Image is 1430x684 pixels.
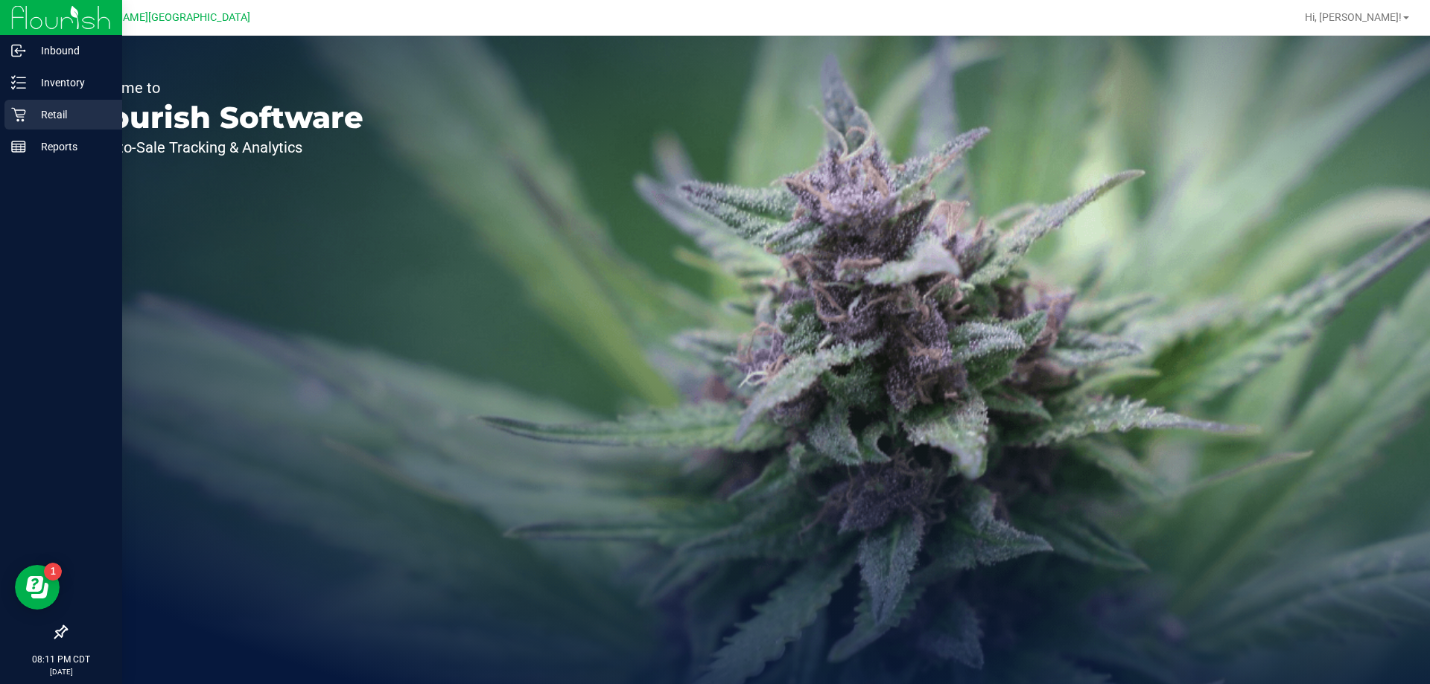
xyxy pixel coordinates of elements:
[11,75,26,90] inline-svg: Inventory
[80,140,363,155] p: Seed-to-Sale Tracking & Analytics
[26,42,115,60] p: Inbound
[1305,11,1402,23] span: Hi, [PERSON_NAME]!
[11,107,26,122] inline-svg: Retail
[26,74,115,92] p: Inventory
[11,43,26,58] inline-svg: Inbound
[11,139,26,154] inline-svg: Reports
[7,666,115,677] p: [DATE]
[80,80,363,95] p: Welcome to
[54,11,250,24] span: Ft [PERSON_NAME][GEOGRAPHIC_DATA]
[80,103,363,132] p: Flourish Software
[26,106,115,124] p: Retail
[44,563,62,581] iframe: Resource center unread badge
[15,565,60,610] iframe: Resource center
[7,653,115,666] p: 08:11 PM CDT
[26,138,115,156] p: Reports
